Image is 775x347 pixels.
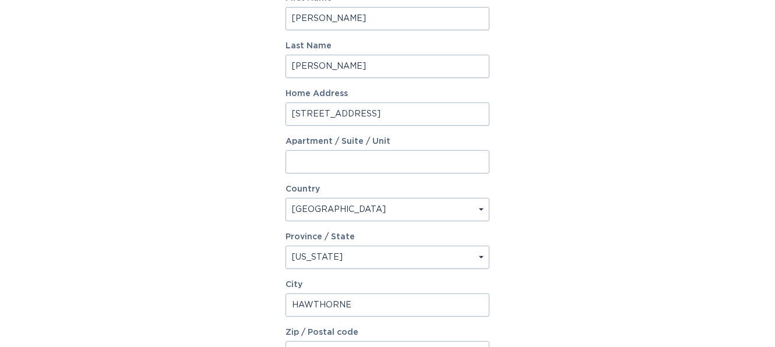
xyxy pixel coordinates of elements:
label: Home Address [286,90,489,98]
label: City [286,281,489,289]
label: Last Name [286,42,489,50]
label: Zip / Postal code [286,328,489,337]
label: Country [286,185,320,193]
label: Apartment / Suite / Unit [286,137,489,146]
label: Province / State [286,233,355,241]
